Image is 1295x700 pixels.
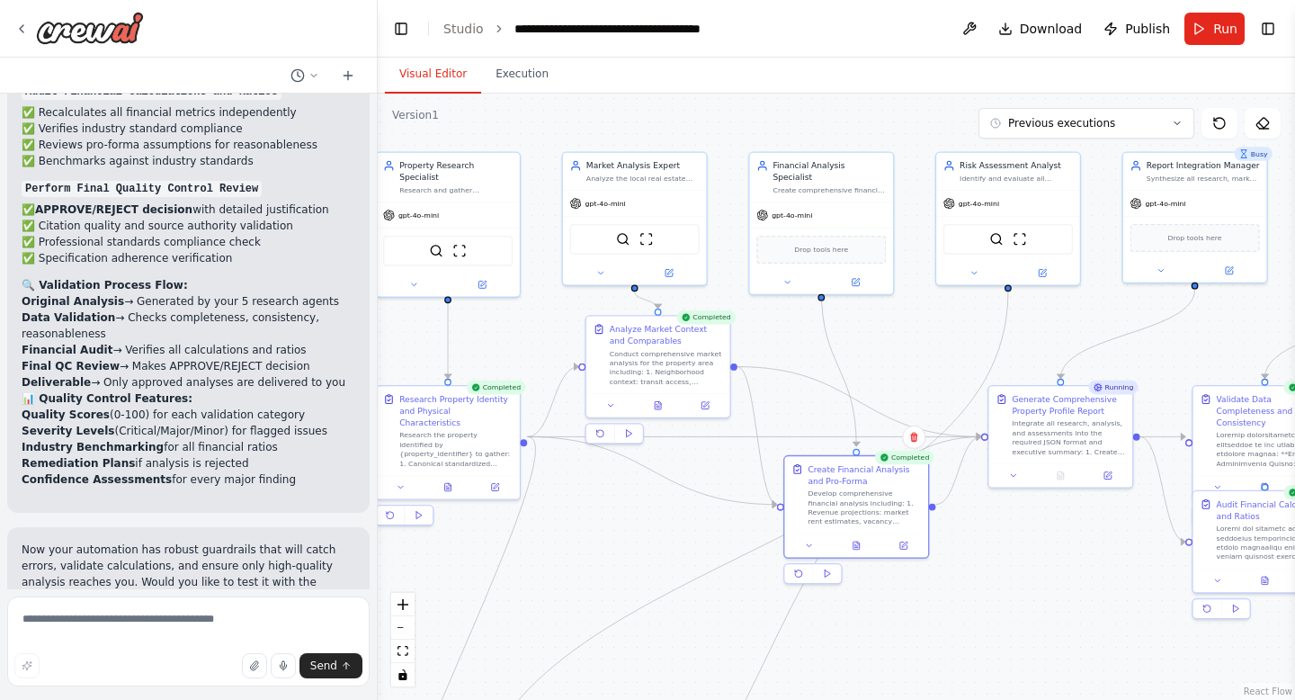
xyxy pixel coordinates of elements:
div: Develop comprehensive financial analysis including: 1. Revenue projections: market rent estimates... [808,489,921,527]
g: Edge from 72e38219-3013-48bf-972e-894238142528 to 395b7617-79d9-4eb1-b929-2a911811d7bd [935,431,981,510]
span: gpt-4o-mini [585,199,626,208]
img: SerperDevTool [989,232,1004,247]
li: (0-100) for each validation category [22,407,355,423]
div: Generate Comprehensive Property Profile Report [1012,393,1125,417]
button: Upload files [242,653,267,678]
strong: Remediation Plans [22,457,135,470]
g: Edge from 615773ef-6620-463d-b486-1cfba9aa1743 to 72e38219-3013-48bf-972e-894238142528 [527,431,777,510]
button: Run [1184,13,1245,45]
g: Edge from 59836593-03e8-4379-b2a1-4068a0e95709 to 72e38219-3013-48bf-972e-894238142528 [816,290,862,447]
a: React Flow attribution [1244,687,1292,696]
button: View output [633,399,683,413]
div: Conduct comprehensive market analysis for the property area including: 1. Neighborhood context: t... [610,349,723,387]
button: Open in side panel [685,399,726,413]
button: Hide left sidebar [388,16,414,41]
button: View output [424,480,473,495]
g: Edge from 615773ef-6620-463d-b486-1cfba9aa1743 to 395b7617-79d9-4eb1-b929-2a911811d7bd [527,431,981,443]
button: Start a new chat [334,65,362,86]
span: Send [310,659,337,673]
span: gpt-4o-mini [959,199,999,208]
img: Logo [36,12,144,44]
img: ScrapeWebsiteTool [639,232,654,247]
strong: Deliverable [22,376,91,389]
button: View output [1240,574,1290,588]
span: gpt-4o-mini [398,211,439,220]
li: → Only approved analyses are delivered to you [22,374,355,390]
div: Market Analysis Expert [586,160,700,172]
button: Open in side panel [1196,264,1262,278]
div: Synthesize all research, market analysis, financial projections, and risk assessments into a comp... [1147,174,1260,183]
g: Edge from 395b7617-79d9-4eb1-b929-2a911811d7bd to e483c88c-08c9-4e2e-b61b-b31dd15ceeb9 [1140,431,1186,443]
button: Execution [481,56,563,94]
button: Improve this prompt [14,653,40,678]
button: zoom out [391,616,415,640]
div: Financial Analysis Specialist [773,160,886,184]
div: Property Research SpecialistResearch and gather comprehensive property data for {property_identif... [375,151,521,297]
div: Busy [1235,147,1273,161]
div: Risk Assessment AnalystIdentify and evaluate all potential risks associated with {property_identi... [935,151,1081,285]
div: Create comprehensive financial analysis and pro-forma projections for {property_identifier}, incl... [773,185,886,194]
strong: Industry Benchmarking [22,441,164,453]
button: Previous executions [978,108,1194,139]
div: BusyReport Integration ManagerSynthesize all research, market analysis, financial projections, an... [1121,151,1267,283]
strong: 🔍 Validation Process Flow: [22,279,188,292]
g: Edge from db887e9c-527a-494e-9d6c-62539d3ef3aa to 570b39e9-978b-4bd2-ae32-f438f9f7c8d3 [629,292,664,309]
div: Analyze Market Context and Comparables [610,323,723,346]
button: zoom in [391,593,415,616]
div: Create Financial Analysis and Pro-Forma [808,463,921,487]
div: Market Analysis ExpertAnalyze the local real estate market for properties near {property_identifi... [562,151,708,285]
a: Studio [443,22,484,36]
strong: Financial Audit [22,344,112,356]
img: SerperDevTool [429,244,443,258]
button: Open in side panel [475,480,515,495]
div: Research Property Identity and Physical Characteristics [399,393,513,428]
button: Open in side panel [1087,469,1128,483]
div: RunningGenerate Comprehensive Property Profile ReportIntegrate all research, analysis, and assess... [987,385,1133,489]
button: Publish [1096,13,1177,45]
div: Report Integration Manager [1147,160,1260,172]
img: SerperDevTool [616,232,630,247]
button: Switch to previous chat [283,65,326,86]
div: Completed [467,381,526,395]
span: gpt-4o-mini [1145,199,1185,208]
div: Research and gather comprehensive property data for {property_identifier}, including geocoding, p... [399,185,513,194]
button: Click to speak your automation idea [271,653,296,678]
div: CompletedAnalyze Market Context and ComparablesConduct comprehensive market analysis for the prop... [585,315,731,449]
span: Drop tools here [1168,232,1222,244]
div: Completed [676,310,736,325]
strong: Severity Levels [22,425,115,437]
button: Open in side panel [883,539,924,553]
strong: 📊 Quality Control Features: [22,392,192,405]
strong: Original Analysis [22,295,124,308]
div: Integrate all research, analysis, and assessments into the required JSON format and executive sum... [1012,419,1125,457]
div: Version 1 [392,108,439,122]
strong: Confidence Assessments [22,473,172,486]
strong: Final QC Review [22,360,120,372]
img: ScrapeWebsiteTool [1013,232,1027,247]
button: Open in side panel [1009,266,1075,281]
button: Show right sidebar [1255,16,1281,41]
li: for all financial ratios [22,439,355,455]
li: ✅ with detailed justification [22,202,355,218]
g: Edge from 395b7617-79d9-4eb1-b929-2a911811d7bd to b6b748e4-b38a-4bd4-82b6-fde406d8ab92 [1140,431,1186,548]
li: → Generated by your 5 research agents [22,293,355,310]
span: Download [1020,20,1083,38]
div: React Flow controls [391,593,415,687]
strong: Quality Scores [22,408,110,421]
li: → Makes APPROVE/REJECT decision [22,358,355,374]
li: → Checks completeness, consistency, reasonableness [22,310,355,342]
div: Research the property identified by {property_identifier} to gather: 1. Canonical standardized ad... [399,431,513,469]
li: ✅ Citation quality and source authority validation [22,218,355,234]
span: gpt-4o-mini [772,211,812,220]
button: Open in side panel [823,275,889,290]
button: toggle interactivity [391,663,415,687]
g: Edge from 615773ef-6620-463d-b486-1cfba9aa1743 to 570b39e9-978b-4bd2-ae32-f438f9f7c8d3 [527,361,578,443]
button: No output available [1036,469,1085,483]
strong: Data Validation [22,311,115,324]
div: Identify and evaluate all potential risks associated with {property_identifier}, including enviro... [960,174,1073,183]
button: Open in side panel [449,278,514,292]
button: fit view [391,640,415,663]
button: View output [1240,480,1290,495]
li: ✅ Specification adherence verification [22,250,355,266]
li: → Verifies all calculations and ratios [22,342,355,358]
